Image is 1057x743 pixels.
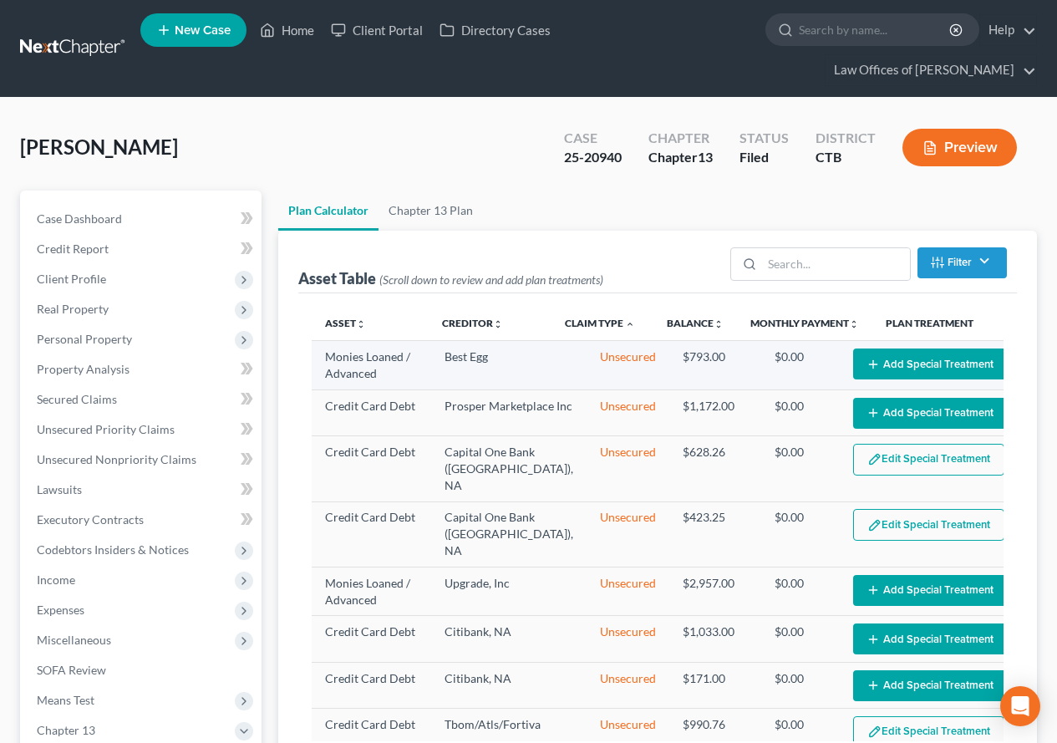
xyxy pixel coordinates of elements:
span: [PERSON_NAME] [20,135,178,159]
span: Property Analysis [37,362,130,376]
a: Client Portal [323,15,431,45]
span: Unsecured Priority Claims [37,422,175,436]
a: Home [252,15,323,45]
td: Upgrade, Inc [431,567,587,616]
a: Property Analysis [23,354,262,384]
span: Personal Property [37,332,132,346]
div: Asset Table [298,268,603,288]
td: Credit Card Debt [312,662,431,708]
td: Unsecured [587,389,669,435]
td: $0.00 [761,436,840,501]
i: expand_less [625,319,635,329]
td: $0.00 [761,567,840,616]
span: Expenses [37,603,84,617]
a: Balanceunfold_more [667,317,724,329]
a: Credit Report [23,234,262,264]
td: $0.00 [761,341,840,389]
div: Filed [739,148,789,167]
input: Search... [762,248,910,280]
td: Monies Loaned / Advanced [312,341,431,389]
a: Directory Cases [431,15,559,45]
i: unfold_more [493,319,503,329]
button: Preview [902,129,1017,166]
span: Lawsuits [37,482,82,496]
td: Unsecured [587,436,669,501]
td: Unsecured [587,341,669,389]
div: Chapter [648,129,713,148]
td: Capital One Bank ([GEOGRAPHIC_DATA]), NA [431,436,587,501]
a: Help [980,15,1036,45]
span: Client Profile [37,272,106,286]
td: $0.00 [761,389,840,435]
div: Status [739,129,789,148]
td: $1,172.00 [669,389,761,435]
img: edit-pencil-c1479a1de80d8dea1e2430c2f745a3c6a07e9d7aa2eeffe225670001d78357a8.svg [867,518,882,532]
div: Case [564,129,622,148]
img: edit-pencil-c1479a1de80d8dea1e2430c2f745a3c6a07e9d7aa2eeffe225670001d78357a8.svg [867,725,882,739]
button: Add Special Treatment [853,398,1007,429]
span: Case Dashboard [37,211,122,226]
span: Real Property [37,302,109,316]
i: unfold_more [714,319,724,329]
a: SOFA Review [23,655,262,685]
a: Executory Contracts [23,505,262,535]
div: 25-20940 [564,148,622,167]
span: SOFA Review [37,663,106,677]
button: Add Special Treatment [853,349,1007,379]
th: Plan Treatment [872,307,1004,340]
td: Capital One Bank ([GEOGRAPHIC_DATA]), NA [431,501,587,567]
td: $0.00 [761,662,840,708]
td: Unsecured [587,501,669,567]
span: Means Test [37,693,94,707]
td: Prosper Marketplace Inc [431,389,587,435]
input: Search by name... [799,14,952,45]
button: Edit Special Treatment [853,444,1004,476]
span: Unsecured Nonpriority Claims [37,452,196,466]
span: Miscellaneous [37,633,111,647]
span: Chapter 13 [37,723,95,737]
div: Open Intercom Messenger [1000,686,1040,726]
div: CTB [816,148,876,167]
td: Unsecured [587,616,669,662]
span: Credit Report [37,242,109,256]
td: $171.00 [669,662,761,708]
a: Monthly Paymentunfold_more [750,317,859,329]
img: edit-pencil-c1479a1de80d8dea1e2430c2f745a3c6a07e9d7aa2eeffe225670001d78357a8.svg [867,452,882,466]
a: Secured Claims [23,384,262,415]
td: $0.00 [761,501,840,567]
td: $1,033.00 [669,616,761,662]
a: Plan Calculator [278,191,379,231]
button: Filter [917,247,1007,278]
span: (Scroll down to review and add plan treatments) [379,272,603,287]
a: Creditorunfold_more [442,317,503,329]
td: Best Egg [431,341,587,389]
td: Unsecured [587,567,669,616]
td: $793.00 [669,341,761,389]
td: $628.26 [669,436,761,501]
td: $0.00 [761,616,840,662]
span: 13 [698,149,713,165]
a: Law Offices of [PERSON_NAME] [826,55,1036,85]
button: Edit Special Treatment [853,509,1004,541]
td: Monies Loaned / Advanced [312,567,431,616]
a: Unsecured Priority Claims [23,415,262,445]
button: Add Special Treatment [853,670,1007,701]
div: Chapter [648,148,713,167]
a: Claim Type expand_less [565,317,635,329]
td: Credit Card Debt [312,389,431,435]
span: Codebtors Insiders & Notices [37,542,189,557]
td: Citibank, NA [431,662,587,708]
td: Credit Card Debt [312,436,431,501]
a: Chapter 13 Plan [379,191,483,231]
a: Case Dashboard [23,204,262,234]
td: Credit Card Debt [312,616,431,662]
td: $423.25 [669,501,761,567]
td: Credit Card Debt [312,501,431,567]
a: Lawsuits [23,475,262,505]
td: Unsecured [587,662,669,708]
span: Executory Contracts [37,512,144,527]
span: Income [37,573,75,587]
span: Secured Claims [37,392,117,406]
button: Add Special Treatment [853,575,1007,606]
a: Unsecured Nonpriority Claims [23,445,262,475]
